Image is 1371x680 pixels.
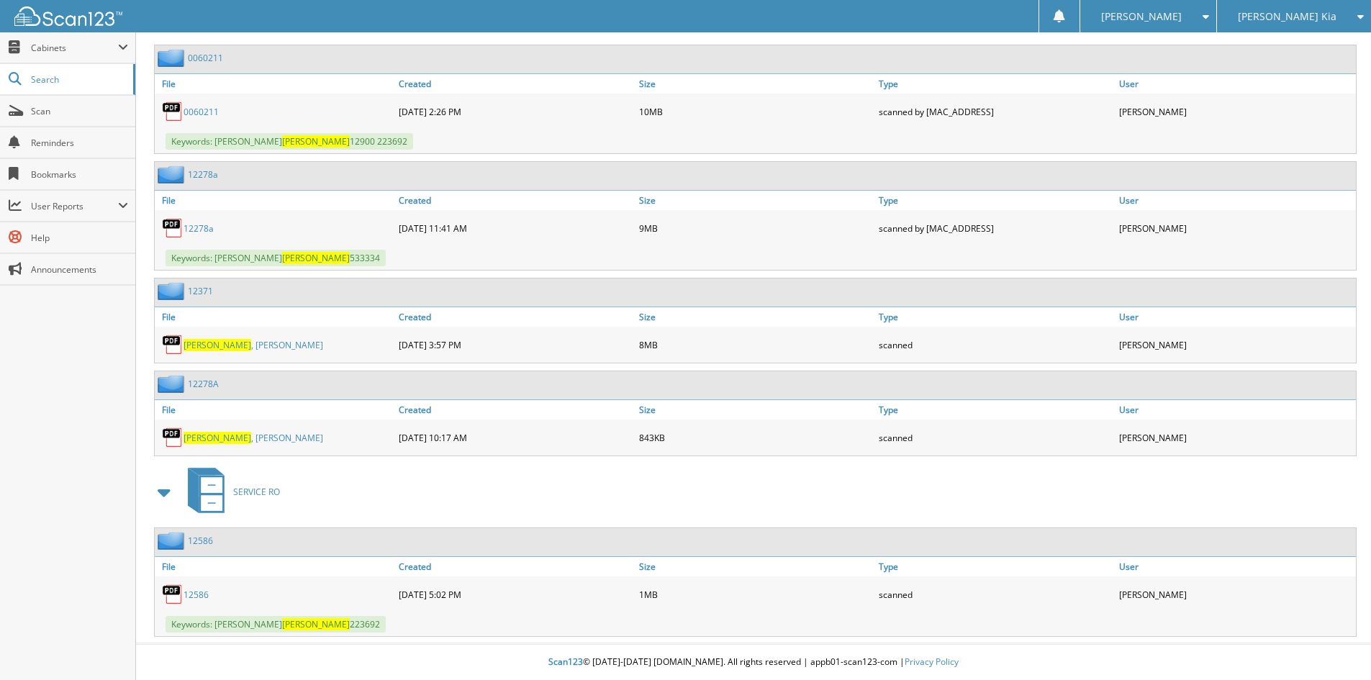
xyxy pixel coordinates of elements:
a: Size [635,307,876,327]
a: SERVICE RO [179,463,280,520]
a: Created [395,307,635,327]
span: Keywords: [PERSON_NAME] 533334 [166,250,386,266]
span: [PERSON_NAME] [282,135,350,148]
img: PDF.png [162,334,184,355]
div: scanned by [MAC_ADDRESS] [875,214,1116,242]
a: 12278A [188,378,219,390]
div: [DATE] 5:02 PM [395,580,635,609]
a: Size [635,557,876,576]
span: [PERSON_NAME] Kia [1238,12,1336,21]
div: scanned by [MAC_ADDRESS] [875,97,1116,126]
a: File [155,400,395,420]
div: [PERSON_NAME] [1116,330,1356,359]
a: 0060211 [188,52,223,64]
span: Reminders [31,137,128,149]
a: 12278a [184,222,214,235]
a: Created [395,400,635,420]
a: User [1116,74,1356,94]
div: [PERSON_NAME] [1116,97,1356,126]
span: [PERSON_NAME] [1101,12,1182,21]
a: Type [875,307,1116,327]
span: [PERSON_NAME] [184,339,251,351]
a: File [155,74,395,94]
a: Type [875,74,1116,94]
a: Created [395,557,635,576]
img: folder2.png [158,532,188,550]
div: [DATE] 10:17 AM [395,423,635,452]
img: folder2.png [158,166,188,183]
span: [PERSON_NAME] [184,432,251,444]
a: Created [395,191,635,210]
div: scanned [875,330,1116,359]
a: File [155,557,395,576]
span: User Reports [31,200,118,212]
a: Privacy Policy [905,656,959,668]
a: [PERSON_NAME], [PERSON_NAME] [184,432,323,444]
div: [DATE] 11:41 AM [395,214,635,242]
span: Scan [31,105,128,117]
a: User [1116,307,1356,327]
span: [PERSON_NAME] [282,618,350,630]
a: Type [875,400,1116,420]
div: [PERSON_NAME] [1116,423,1356,452]
a: User [1116,400,1356,420]
div: [DATE] 3:57 PM [395,330,635,359]
span: Bookmarks [31,168,128,181]
a: 12586 [188,535,213,547]
span: Cabinets [31,42,118,54]
img: PDF.png [162,217,184,239]
a: Size [635,74,876,94]
img: PDF.png [162,427,184,448]
span: Announcements [31,263,128,276]
div: [PERSON_NAME] [1116,580,1356,609]
a: Type [875,557,1116,576]
img: PDF.png [162,584,184,605]
div: 8MB [635,330,876,359]
div: 843KB [635,423,876,452]
span: SERVICE RO [233,486,280,498]
img: scan123-logo-white.svg [14,6,122,26]
a: 12278a [188,168,218,181]
div: 9MB [635,214,876,242]
a: 0060211 [184,106,219,118]
div: scanned [875,423,1116,452]
span: Keywords: [PERSON_NAME] 12900 223692 [166,133,413,150]
span: Keywords: [PERSON_NAME] 223692 [166,616,386,633]
a: User [1116,557,1356,576]
a: Type [875,191,1116,210]
a: Size [635,400,876,420]
img: folder2.png [158,49,188,67]
a: User [1116,191,1356,210]
div: [DATE] 2:26 PM [395,97,635,126]
img: folder2.png [158,282,188,300]
div: [PERSON_NAME] [1116,214,1356,242]
div: 10MB [635,97,876,126]
span: Help [31,232,128,244]
span: [PERSON_NAME] [282,252,350,264]
div: © [DATE]-[DATE] [DOMAIN_NAME]. All rights reserved | appb01-scan123-com | [136,645,1371,680]
div: 1MB [635,580,876,609]
a: [PERSON_NAME], [PERSON_NAME] [184,339,323,351]
img: PDF.png [162,101,184,122]
a: 12586 [184,589,209,601]
span: Scan123 [548,656,583,668]
img: folder2.png [158,375,188,393]
div: scanned [875,580,1116,609]
a: File [155,307,395,327]
a: File [155,191,395,210]
span: Search [31,73,126,86]
a: Size [635,191,876,210]
a: Created [395,74,635,94]
a: 12371 [188,285,213,297]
